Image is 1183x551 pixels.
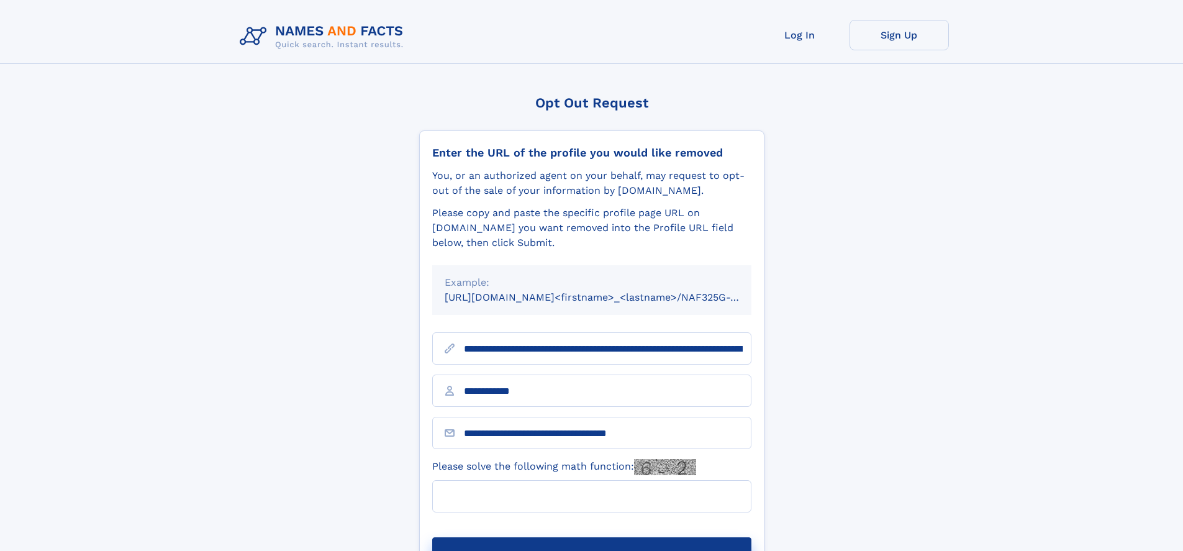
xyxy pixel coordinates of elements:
[432,206,751,250] div: Please copy and paste the specific profile page URL on [DOMAIN_NAME] you want removed into the Pr...
[432,459,696,475] label: Please solve the following math function:
[235,20,414,53] img: Logo Names and Facts
[850,20,949,50] a: Sign Up
[750,20,850,50] a: Log In
[445,275,739,290] div: Example:
[432,168,751,198] div: You, or an authorized agent on your behalf, may request to opt-out of the sale of your informatio...
[445,291,775,303] small: [URL][DOMAIN_NAME]<firstname>_<lastname>/NAF325G-xxxxxxxx
[419,95,764,111] div: Opt Out Request
[432,146,751,160] div: Enter the URL of the profile you would like removed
